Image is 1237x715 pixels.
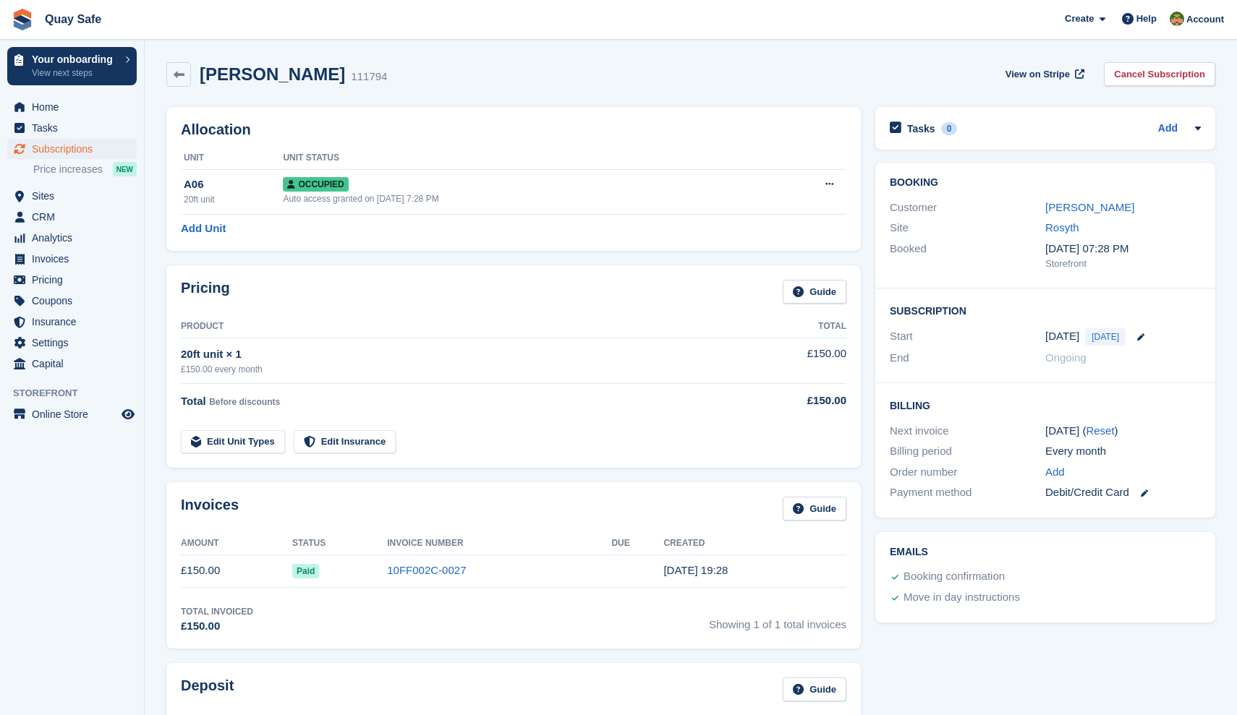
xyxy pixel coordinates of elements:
div: £150.00 every month [181,363,744,376]
a: Add [1158,121,1178,137]
div: [DATE] ( ) [1045,423,1201,440]
th: Unit Status [283,147,754,170]
span: Storefront [13,386,144,401]
h2: Allocation [181,121,846,138]
div: Customer [890,200,1045,216]
a: menu [7,312,137,332]
div: A06 [184,176,283,193]
div: 0 [941,122,958,135]
span: Capital [32,354,119,374]
a: menu [7,291,137,311]
h2: Subscription [890,303,1201,317]
a: Add [1045,464,1065,481]
div: Order number [890,464,1045,481]
td: £150.00 [744,338,846,383]
span: Create [1065,12,1094,26]
h2: Pricing [181,280,230,304]
div: Billing period [890,443,1045,460]
a: menu [7,139,137,159]
th: Total [744,315,846,338]
a: Edit Insurance [294,430,396,454]
a: menu [7,333,137,353]
td: £150.00 [181,555,292,587]
div: Site [890,220,1045,236]
div: Move in day instructions [904,589,1020,607]
span: Account [1186,12,1224,27]
th: Status [292,532,387,555]
span: Analytics [32,228,119,248]
div: Booking confirmation [904,568,1005,586]
span: Price increases [33,163,103,176]
p: View next steps [32,67,118,80]
div: Debit/Credit Card [1045,484,1201,501]
span: Tasks [32,118,119,138]
a: menu [7,404,137,424]
a: 10FF002C-0027 [387,564,466,576]
th: Due [611,532,663,555]
a: Edit Unit Types [181,430,285,454]
div: Booked [890,241,1045,271]
div: Every month [1045,443,1201,460]
a: Guide [783,280,846,304]
a: Guide [783,497,846,521]
div: [DATE] 07:28 PM [1045,241,1201,257]
th: Product [181,315,744,338]
a: Add Unit [181,221,226,237]
a: Preview store [119,406,137,423]
a: Reset [1086,424,1114,437]
span: Sites [32,186,119,206]
span: Insurance [32,312,119,332]
span: Total [181,395,206,407]
h2: Deposit [181,677,234,701]
span: Showing 1 of 1 total invoices [709,605,846,635]
a: Price increases NEW [33,161,137,177]
span: Help [1136,12,1157,26]
span: Home [32,97,119,117]
span: Occupied [283,177,348,192]
a: [PERSON_NAME] [1045,201,1134,213]
a: menu [7,354,137,374]
a: menu [7,249,137,269]
div: 20ft unit × 1 [181,346,744,363]
a: Your onboarding View next steps [7,47,137,85]
h2: Invoices [181,497,239,521]
div: 111794 [351,69,387,85]
img: Fiona Connor [1170,12,1184,26]
a: menu [7,118,137,138]
time: 2025-10-01 18:28:29 UTC [663,564,728,576]
a: menu [7,97,137,117]
th: Amount [181,532,292,555]
span: Settings [32,333,119,353]
span: [DATE] [1085,328,1126,346]
div: Storefront [1045,257,1201,271]
span: Subscriptions [32,139,119,159]
a: menu [7,207,137,227]
div: NEW [113,162,137,176]
th: Created [663,532,846,555]
a: Guide [783,677,846,701]
div: £150.00 [181,618,253,635]
div: 20ft unit [184,193,283,206]
div: Start [890,328,1045,346]
a: Cancel Subscription [1104,62,1215,86]
th: Unit [181,147,283,170]
span: Online Store [32,404,119,424]
time: 2025-10-01 00:00:00 UTC [1045,328,1079,345]
span: CRM [32,207,119,227]
a: menu [7,186,137,206]
div: Payment method [890,484,1045,501]
div: Auto access granted on [DATE] 7:28 PM [283,192,754,205]
div: Next invoice [890,423,1045,440]
a: menu [7,270,137,290]
h2: Booking [890,177,1201,189]
p: Your onboarding [32,54,118,64]
span: Before discounts [209,397,280,407]
span: Pricing [32,270,119,290]
a: View on Stripe [1000,62,1087,86]
h2: Tasks [907,122,935,135]
h2: Billing [890,398,1201,412]
a: Quay Safe [39,7,107,31]
h2: [PERSON_NAME] [200,64,345,84]
span: Ongoing [1045,351,1087,364]
div: £150.00 [744,393,846,409]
